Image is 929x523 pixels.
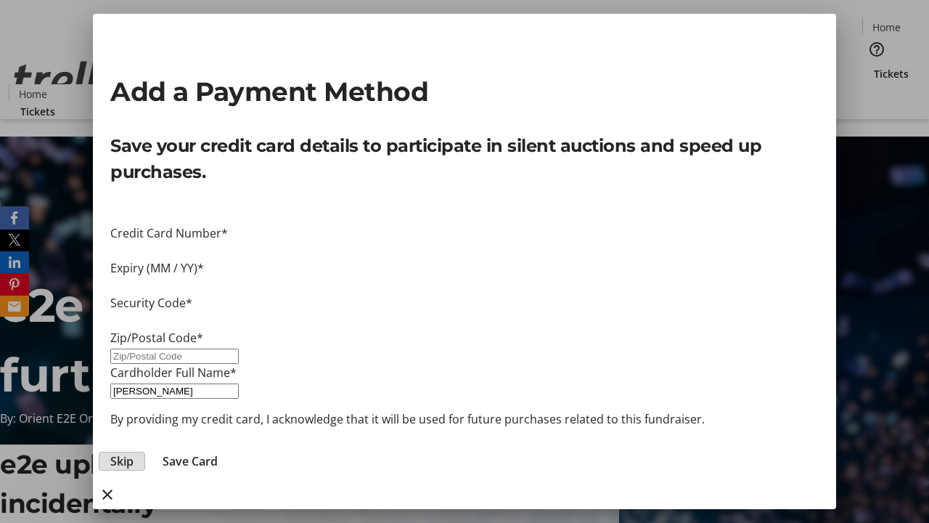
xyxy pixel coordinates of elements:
[93,480,122,509] button: close
[110,312,819,329] iframe: Secure CVC input frame
[151,453,229,470] button: Save Card
[110,330,203,346] label: Zip/Postal Code*
[110,410,819,428] p: By providing my credit card, I acknowledge that it will be used for future purchases related to t...
[110,277,819,294] iframe: Secure expiration date input frame
[110,365,237,381] label: Cardholder Full Name*
[110,349,239,364] input: Zip/Postal Code
[163,453,218,470] span: Save Card
[110,242,819,259] iframe: Secure card number input frame
[110,295,192,311] label: Security Code*
[110,384,239,399] input: Card Holder Name
[110,260,204,276] label: Expiry (MM / YY)*
[110,225,228,241] label: Credit Card Number*
[110,133,819,185] p: Save your credit card details to participate in silent auctions and speed up purchases.
[99,452,145,471] button: Skip
[110,72,819,111] h2: Add a Payment Method
[110,453,134,470] span: Skip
